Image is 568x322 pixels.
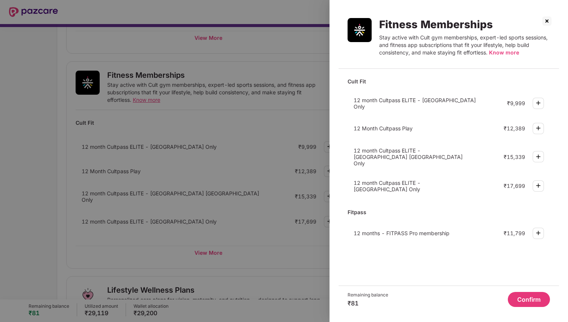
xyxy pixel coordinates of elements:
span: 12 Month Cultpass Play [354,125,413,132]
div: ₹9,999 [507,100,525,106]
span: 12 months - FITPASS Pro membership [354,230,450,236]
div: ₹81 [348,299,388,307]
div: Remaining balance [348,292,388,298]
div: Fitpass [348,206,550,219]
div: ₹17,699 [504,183,525,189]
img: Fitness Memberships [348,18,372,42]
span: 12 month Cultpass ELITE - [GEOGRAPHIC_DATA] Only [354,180,421,192]
img: svg+xml;base64,PHN2ZyBpZD0iUGx1cy0zMngzMiIgeG1sbnM9Imh0dHA6Ly93d3cudzMub3JnLzIwMDAvc3ZnIiB3aWR0aD... [534,152,543,161]
span: 12 month Cultpass ELITE - [GEOGRAPHIC_DATA] Only [354,97,476,110]
div: ₹12,389 [504,125,525,132]
div: ₹15,339 [504,154,525,160]
img: svg+xml;base64,PHN2ZyBpZD0iUGx1cy0zMngzMiIgeG1sbnM9Imh0dHA6Ly93d3cudzMub3JnLzIwMDAvc3ZnIiB3aWR0aD... [534,98,543,107]
div: Stay active with Cult gym memberships, expert-led sports sessions, and fitness app subscriptions ... [379,34,550,56]
img: svg+xml;base64,PHN2ZyBpZD0iUGx1cy0zMngzMiIgeG1sbnM9Imh0dHA6Ly93d3cudzMub3JnLzIwMDAvc3ZnIiB3aWR0aD... [534,124,543,133]
div: Cult Fit [348,75,550,88]
div: ₹11,799 [504,230,525,236]
span: 12 month Cultpass ELITE - [GEOGRAPHIC_DATA] [GEOGRAPHIC_DATA] Only [354,147,463,166]
img: svg+xml;base64,PHN2ZyBpZD0iQ3Jvc3MtMzJ4MzIiIHhtbG5zPSJodHRwOi8vd3d3LnczLm9yZy8yMDAwL3N2ZyIgd2lkdG... [541,15,553,27]
img: svg+xml;base64,PHN2ZyBpZD0iUGx1cy0zMngzMiIgeG1sbnM9Imh0dHA6Ly93d3cudzMub3JnLzIwMDAvc3ZnIiB3aWR0aD... [534,181,543,190]
button: Confirm [508,292,550,307]
div: Fitness Memberships [379,18,550,31]
span: Know more [489,49,519,56]
img: svg+xml;base64,PHN2ZyBpZD0iUGx1cy0zMngzMiIgeG1sbnM9Imh0dHA6Ly93d3cudzMub3JnLzIwMDAvc3ZnIiB3aWR0aD... [534,228,543,237]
